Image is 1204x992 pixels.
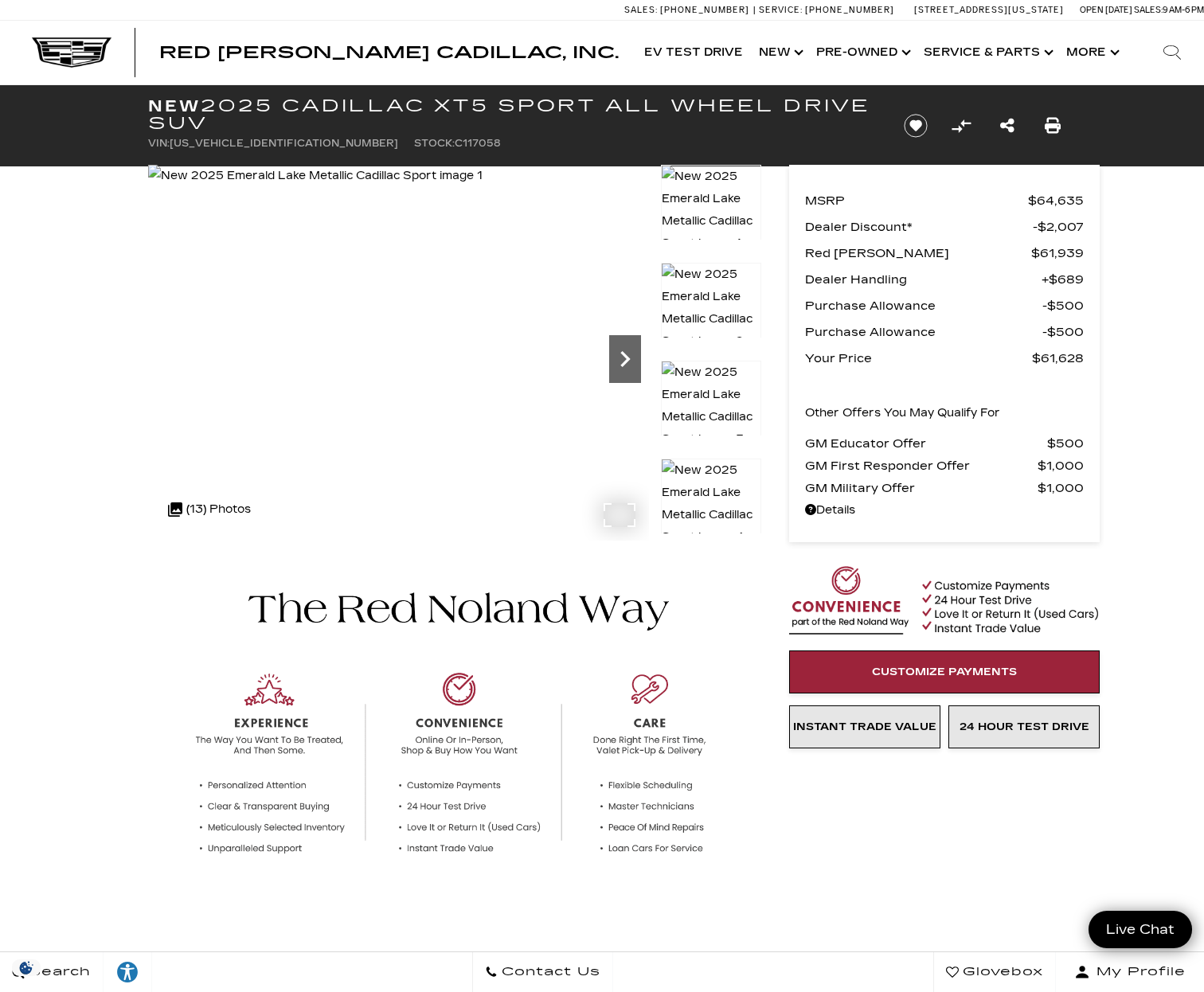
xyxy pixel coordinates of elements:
a: 24 Hour Test Drive [948,705,1100,748]
img: New 2025 Emerald Lake Metallic Cadillac Sport image 1 [661,165,761,256]
span: My Profile [1090,961,1186,983]
span: Sales: [1134,5,1163,15]
span: Dealer Discount* [805,216,1033,238]
a: New [751,21,808,84]
span: C117058 [455,138,501,149]
a: Sales: [PHONE_NUMBER] [624,6,753,14]
a: MSRP $64,635 [805,189,1084,212]
a: Red [PERSON_NAME] $61,939 [805,242,1084,264]
span: $1,000 [1038,477,1084,499]
span: Service: [759,5,803,15]
span: Red [PERSON_NAME] Cadillac, Inc. [159,43,619,62]
span: Purchase Allowance [805,295,1042,317]
a: Print this New 2025 Cadillac XT5 Sport All Wheel Drive SUV [1045,115,1061,137]
a: Instant Trade Value [789,705,940,748]
span: GM First Responder Offer [805,455,1038,477]
strong: New [148,96,201,115]
span: [PHONE_NUMBER] [805,5,894,15]
span: GM Military Offer [805,477,1038,499]
button: Save vehicle [898,113,933,139]
a: Service & Parts [916,21,1058,84]
span: $500 [1042,321,1084,343]
a: Explore your accessibility options [104,952,152,992]
p: Other Offers You May Qualify For [805,402,1000,424]
img: Cadillac Dark Logo with Cadillac White Text [32,37,111,68]
h1: 2025 Cadillac XT5 Sport All Wheel Drive SUV [148,97,877,132]
span: GM Educator Offer [805,432,1047,455]
span: Stock: [414,138,455,149]
div: (13) Photos [160,490,259,529]
span: $500 [1047,432,1084,455]
a: Details [805,499,1084,521]
span: $61,628 [1032,347,1084,369]
img: Opt-Out Icon [8,959,45,976]
a: Purchase Allowance $500 [805,321,1084,343]
button: Open user profile menu [1056,952,1204,992]
a: GM First Responder Offer $1,000 [805,455,1084,477]
span: VIN: [148,138,170,149]
span: Instant Trade Value [793,721,936,733]
span: 24 Hour Test Drive [960,721,1089,733]
div: Explore your accessibility options [104,960,151,984]
span: [PHONE_NUMBER] [660,5,749,15]
span: $1,000 [1038,455,1084,477]
a: Dealer Handling $689 [805,268,1084,291]
span: Live Chat [1098,920,1182,939]
a: Share this New 2025 Cadillac XT5 Sport All Wheel Drive SUV [1000,115,1014,137]
a: Customize Payments [789,650,1100,693]
a: Contact Us [472,952,613,992]
a: Red [PERSON_NAME] Cadillac, Inc. [159,45,619,61]
a: Pre-Owned [808,21,916,84]
div: Next [609,335,641,383]
button: More [1058,21,1124,84]
span: Your Price [805,347,1032,369]
span: MSRP [805,189,1028,212]
img: New 2025 Emerald Lake Metallic Cadillac Sport image 4 [661,459,761,549]
button: Compare Vehicle [949,114,973,138]
img: New 2025 Emerald Lake Metallic Cadillac Sport image 3 [661,361,761,451]
span: $64,635 [1028,189,1084,212]
span: Customize Payments [872,666,1017,678]
span: Contact Us [498,961,600,983]
img: New 2025 Emerald Lake Metallic Cadillac Sport image 2 [661,263,761,353]
a: [STREET_ADDRESS][US_STATE] [914,5,1064,15]
a: EV Test Drive [636,21,751,84]
span: [US_VEHICLE_IDENTIFICATION_NUMBER] [170,138,398,149]
a: GM Military Offer $1,000 [805,477,1084,499]
span: Purchase Allowance [805,321,1042,343]
span: Glovebox [959,961,1043,983]
a: Service: [PHONE_NUMBER] [753,6,898,14]
span: $2,007 [1033,216,1084,238]
span: Red [PERSON_NAME] [805,242,1031,264]
a: Dealer Discount* $2,007 [805,216,1084,238]
span: 9 AM-6 PM [1163,5,1204,15]
img: New 2025 Emerald Lake Metallic Cadillac Sport image 1 [148,165,483,187]
a: Glovebox [933,952,1056,992]
span: Search [25,961,91,983]
a: Live Chat [1089,911,1192,948]
span: Dealer Handling [805,268,1042,291]
span: $61,939 [1031,242,1084,264]
span: $689 [1042,268,1084,291]
a: Purchase Allowance $500 [805,295,1084,317]
section: Click to Open Cookie Consent Modal [8,959,45,976]
a: Your Price $61,628 [805,347,1084,369]
span: Sales: [624,5,658,15]
span: Open [DATE] [1080,5,1132,15]
a: GM Educator Offer $500 [805,432,1084,455]
span: $500 [1042,295,1084,317]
